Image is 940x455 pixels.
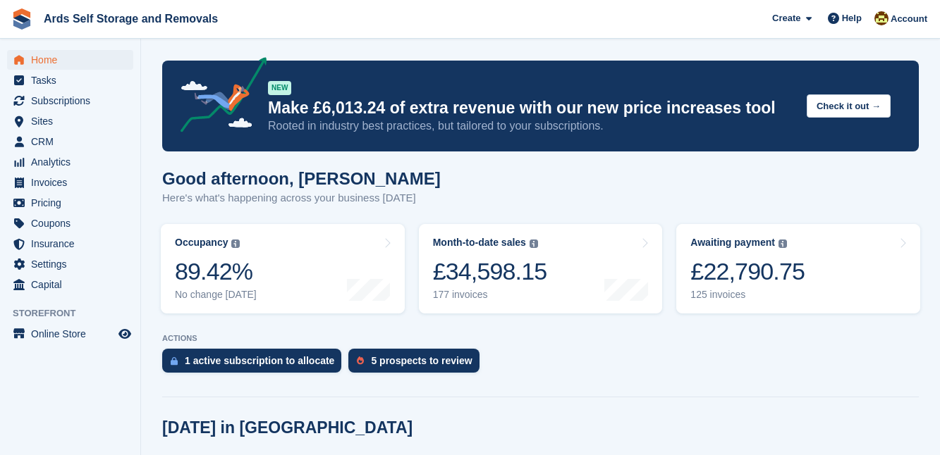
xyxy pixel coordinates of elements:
[690,237,775,249] div: Awaiting payment
[38,7,224,30] a: Ards Self Storage and Removals
[171,356,178,366] img: active_subscription_to_allocate_icon-d502201f5373d7db506a760aba3b589e785aa758c864c3986d89f69b8ff3...
[162,190,441,206] p: Here's what's happening across your business [DATE]
[175,257,257,286] div: 89.42%
[530,239,538,248] img: icon-info-grey-7440780725fd019a000dd9b08b2336e03edf1995a4989e88bcd33f0948082b44.svg
[874,11,889,25] img: Mark McFerran
[31,173,116,192] span: Invoices
[268,81,291,95] div: NEW
[772,11,800,25] span: Create
[31,50,116,70] span: Home
[11,8,32,30] img: stora-icon-8386f47178a22dfd0bd8f6a31ec36ba5ce8667c1dd55bd0f319d3a0aa187defe.svg
[185,355,334,366] div: 1 active subscription to allocate
[31,91,116,111] span: Subscriptions
[31,132,116,151] span: CRM
[31,275,116,294] span: Capital
[807,94,891,118] button: Check it out →
[31,254,116,274] span: Settings
[433,257,547,286] div: £34,598.15
[31,152,116,172] span: Analytics
[7,324,133,344] a: menu
[348,349,486,380] a: 5 prospects to review
[891,12,927,26] span: Account
[7,173,133,192] a: menu
[357,356,364,365] img: prospect-51fa495bee0391a8d652442698ab0144808aea92771e9ea1ae160a38d050c398.svg
[162,169,441,188] h1: Good afternoon, [PERSON_NAME]
[162,349,348,380] a: 1 active subscription to allocate
[842,11,862,25] span: Help
[31,111,116,131] span: Sites
[7,254,133,274] a: menu
[7,193,133,213] a: menu
[175,289,257,301] div: No change [DATE]
[7,234,133,254] a: menu
[7,132,133,151] a: menu
[31,193,116,213] span: Pricing
[31,70,116,90] span: Tasks
[676,224,920,313] a: Awaiting payment £22,790.75 125 invoices
[7,111,133,131] a: menu
[7,275,133,294] a: menu
[690,289,805,301] div: 125 invoices
[162,418,413,437] h2: [DATE] in [GEOGRAPHIC_DATA]
[31,324,116,344] span: Online Store
[161,224,405,313] a: Occupancy 89.42% No change [DATE]
[268,118,795,134] p: Rooted in industry best practices, but tailored to your subscriptions.
[116,325,133,342] a: Preview store
[31,234,116,254] span: Insurance
[419,224,663,313] a: Month-to-date sales £34,598.15 177 invoices
[433,289,547,301] div: 177 invoices
[162,334,919,343] p: ACTIONS
[7,91,133,111] a: menu
[433,237,526,249] div: Month-to-date sales
[169,57,267,137] img: price-adjustments-announcement-icon-8257ccfd72463d97f412b2fc003d46551f7dbcb40ab6d574587a9cd5c0d94...
[7,70,133,90] a: menu
[268,98,795,118] p: Make £6,013.24 of extra revenue with our new price increases tool
[31,213,116,233] span: Coupons
[175,237,228,249] div: Occupancy
[371,355,472,366] div: 5 prospects to review
[779,239,787,248] img: icon-info-grey-7440780725fd019a000dd9b08b2336e03edf1995a4989e88bcd33f0948082b44.svg
[7,50,133,70] a: menu
[13,306,140,320] span: Storefront
[7,213,133,233] a: menu
[7,152,133,172] a: menu
[690,257,805,286] div: £22,790.75
[231,239,240,248] img: icon-info-grey-7440780725fd019a000dd9b08b2336e03edf1995a4989e88bcd33f0948082b44.svg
